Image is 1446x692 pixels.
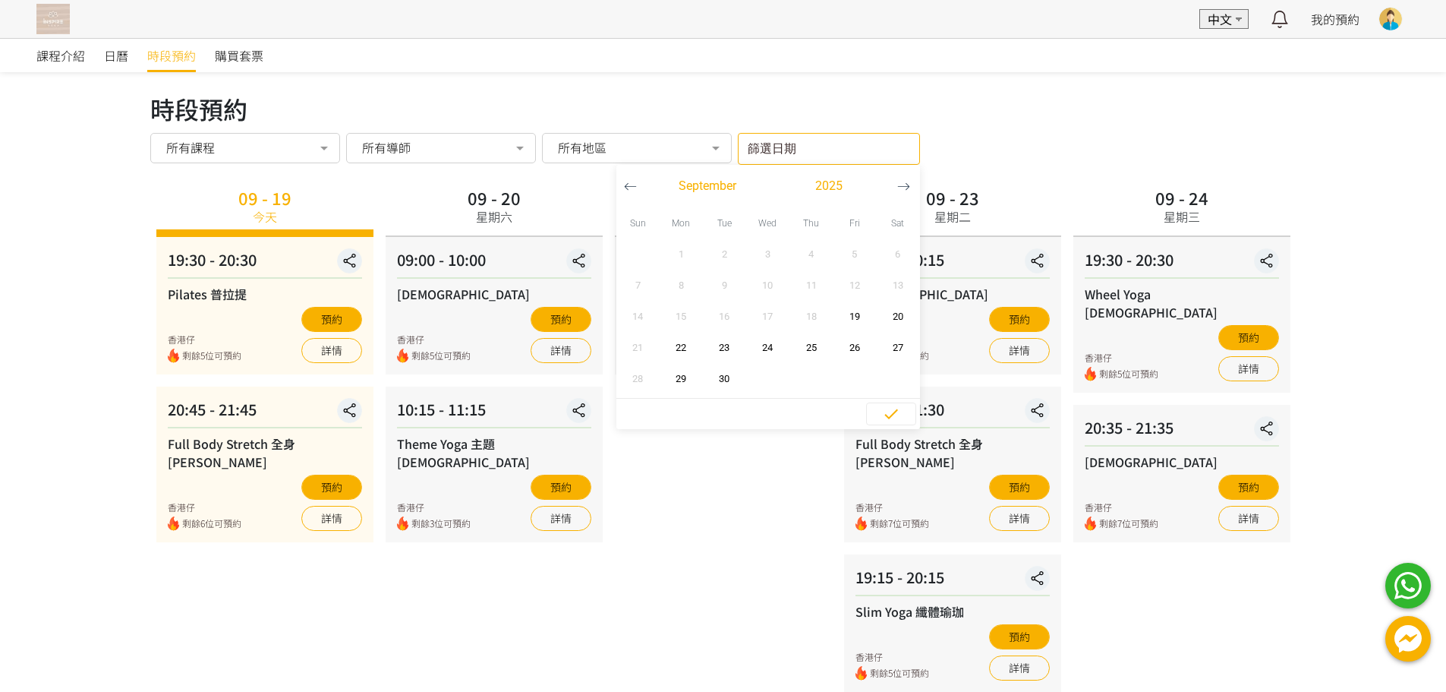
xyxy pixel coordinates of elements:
a: 詳情 [531,506,591,531]
span: 16 [707,309,742,324]
input: 篩選日期 [738,133,920,165]
span: 1 [664,247,698,262]
button: 預約 [531,475,591,500]
span: 22 [664,340,698,355]
button: 18 [789,301,833,332]
div: 香港仔 [1085,501,1158,514]
span: 26 [837,340,871,355]
span: 18 [794,309,828,324]
img: fire.png [855,517,867,531]
button: 15 [660,301,703,332]
a: 詳情 [1218,356,1279,381]
button: 16 [703,301,746,332]
span: 27 [881,340,915,355]
img: fire.png [1085,517,1096,531]
span: 8 [664,278,698,293]
span: 所有導師 [362,140,411,155]
span: 剩餘6位可預約 [182,517,241,531]
button: 預約 [989,475,1050,500]
span: 24 [751,340,785,355]
button: 10 [746,270,789,301]
a: 課程介紹 [36,39,85,72]
span: 23 [707,340,742,355]
span: 30 [707,371,742,387]
div: 香港仔 [397,501,471,514]
button: 14 [616,301,660,332]
div: 20:45 - 21:45 [168,398,362,428]
span: 4 [794,247,828,262]
span: 2025 [815,177,843,195]
div: Slim Yoga 纖體瑜珈 [855,602,1050,621]
a: 時段預約 [147,39,196,72]
img: fire.png [168,517,179,531]
span: 3 [751,247,785,262]
button: 17 [746,301,789,332]
span: 所有課程 [166,140,215,155]
button: 7 [616,270,660,301]
span: 購買套票 [215,46,263,65]
span: 29 [664,371,698,387]
span: 剩餘7位可預約 [1099,517,1158,531]
a: 詳情 [989,656,1050,681]
div: 09 - 23 [926,189,979,206]
div: 09:15 - 10:15 [855,248,1050,279]
a: 購買套票 [215,39,263,72]
div: 香港仔 [168,333,241,346]
button: 24 [746,332,789,363]
span: 25 [794,340,828,355]
a: 日曆 [104,39,128,72]
img: fire.png [397,349,408,363]
div: Tue [703,207,746,239]
button: 26 [833,332,876,363]
div: Pilates 普拉提 [168,285,362,303]
div: Thu [789,207,833,239]
span: 10 [751,278,785,293]
div: 香港仔 [168,501,241,514]
div: 19:30 - 20:30 [1085,248,1279,279]
div: 星期二 [934,207,971,226]
span: 14 [621,309,655,324]
a: 詳情 [301,506,362,531]
button: 3 [746,239,789,270]
div: [DEMOGRAPHIC_DATA] [855,285,1050,303]
a: 詳情 [989,506,1050,531]
div: [DEMOGRAPHIC_DATA] [1085,453,1279,471]
button: 12 [833,270,876,301]
button: 2025 [768,175,890,197]
div: Wed [746,207,789,239]
button: 預約 [1218,475,1279,500]
div: 香港仔 [397,333,471,346]
a: 詳情 [531,338,591,363]
span: 課程介紹 [36,46,85,65]
button: 13 [876,270,919,301]
div: 時段預約 [150,90,1296,127]
button: September [647,175,768,197]
div: 星期三 [1164,207,1200,226]
span: 6 [881,247,915,262]
a: 詳情 [989,338,1050,363]
button: 預約 [531,307,591,332]
span: 日曆 [104,46,128,65]
span: 21 [621,340,655,355]
span: 剩餘7位可預約 [870,517,929,531]
button: 20 [876,301,919,332]
span: 5 [837,247,871,262]
div: 09 - 24 [1155,189,1208,206]
button: 預約 [301,475,362,500]
button: 6 [876,239,919,270]
span: 28 [621,371,655,387]
button: 預約 [989,624,1050,649]
div: 19:15 - 20:15 [855,566,1050,596]
a: 詳情 [1218,506,1279,531]
div: 星期六 [476,207,512,226]
div: 10:15 - 11:15 [397,398,591,428]
span: 剩餘5位可預約 [870,666,929,681]
span: 15 [664,309,698,324]
span: 時段預約 [147,46,196,65]
button: 29 [660,363,703,394]
span: 12 [837,278,871,293]
span: 剩餘5位可預約 [411,349,471,363]
a: 我的預約 [1311,10,1359,28]
div: Mon [660,207,703,239]
button: 27 [876,332,919,363]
